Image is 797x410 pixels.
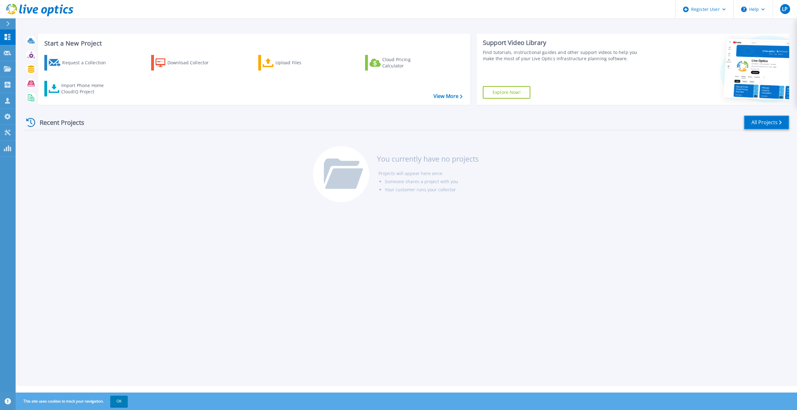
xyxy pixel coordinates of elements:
[62,56,112,69] div: Request a Collection
[377,155,479,162] h3: You currently have no projects
[744,115,789,129] a: All Projects
[483,39,644,47] div: Support Video Library
[365,55,435,71] a: Cloud Pricing Calculator
[433,93,463,99] a: View More
[110,396,128,407] button: OK
[782,7,788,12] span: LP
[17,396,128,407] span: This site uses cookies to track your navigation.
[275,56,325,69] div: Upload Files
[61,82,110,95] div: Import Phone Home CloudIQ Project
[483,86,530,99] a: Explore Now!
[483,49,644,62] div: Find tutorials, instructional guides and other support videos to help you make the most of your L...
[258,55,328,71] a: Upload Files
[24,115,93,130] div: Recent Projects
[44,55,114,71] a: Request a Collection
[382,56,432,69] div: Cloud Pricing Calculator
[167,56,217,69] div: Download Collector
[44,40,462,47] h3: Start a New Project
[379,169,479,178] li: Projects will appear here once:
[385,178,479,186] li: Someone shares a project with you
[151,55,221,71] a: Download Collector
[385,186,479,194] li: Your customer runs your collector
